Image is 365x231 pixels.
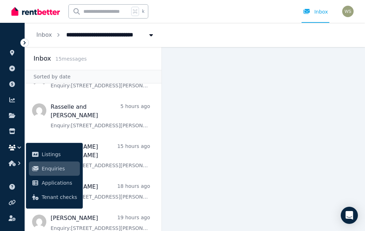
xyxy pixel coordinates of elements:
a: Tenant checks [29,190,80,204]
a: Inbox [36,31,52,38]
h2: Inbox [34,53,51,63]
div: Open Intercom Messenger [341,207,358,224]
a: Applications [29,176,80,190]
span: Enquiries [42,164,77,173]
span: k [142,9,144,14]
div: Inbox [303,8,328,15]
a: [PERSON_NAME] [PERSON_NAME]15 hours agoEnquiry:[STREET_ADDRESS][PERSON_NAME]. [51,143,150,169]
a: Enquiries [29,161,80,176]
span: Applications [42,179,77,187]
div: Sorted by date [25,70,161,83]
nav: Message list [25,83,161,231]
a: Rasselle and [PERSON_NAME]5 hours agoEnquiry:[STREET_ADDRESS][PERSON_NAME]. [51,103,150,129]
span: Listings [42,150,77,159]
span: Tenant checks [42,193,77,201]
nav: Breadcrumb [25,23,166,47]
img: RentBetter [11,6,60,17]
span: 15 message s [55,56,87,62]
a: Listings [29,147,80,161]
img: Wendy Scott [342,6,354,17]
a: [PERSON_NAME]18 hours agoEnquiry:[STREET_ADDRESS][PERSON_NAME]. [51,183,150,200]
a: [PERSON_NAME]an hour agoEnquiry:[STREET_ADDRESS][PERSON_NAME]. [51,71,150,89]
